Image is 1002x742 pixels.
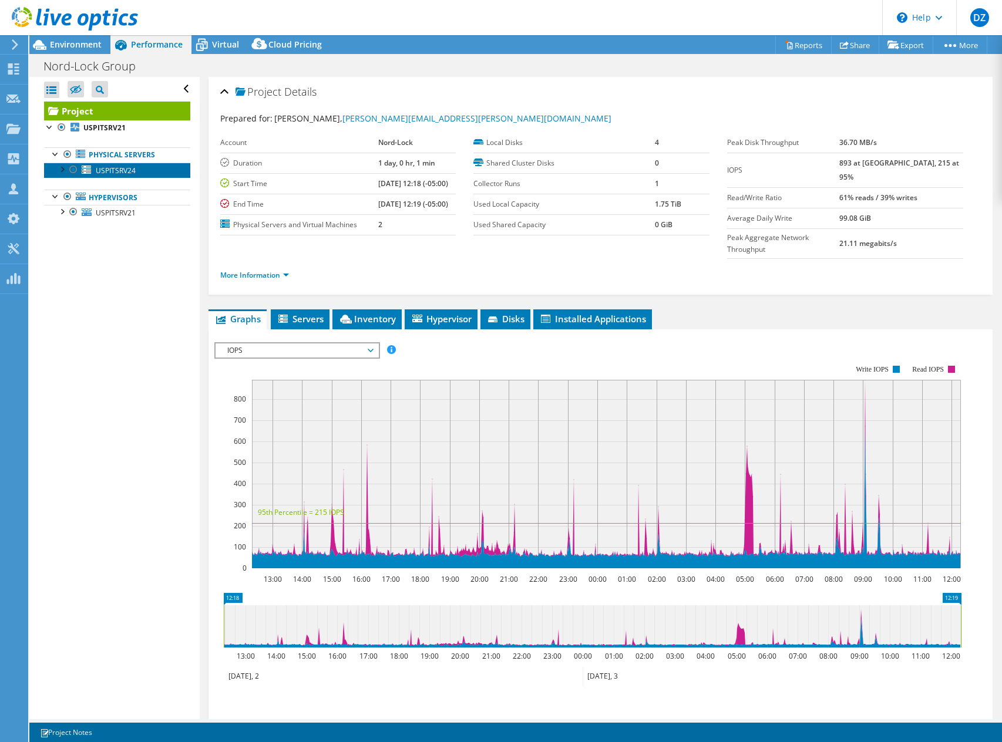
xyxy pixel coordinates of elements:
[512,651,530,661] text: 22:00
[655,220,673,230] b: 0 GiB
[486,313,524,325] span: Disks
[839,193,917,203] b: 61% reads / 39% writes
[44,120,190,136] a: USPITSRV21
[44,102,190,120] a: Project
[758,651,776,661] text: 06:00
[44,163,190,178] a: USPITSRV24
[220,137,379,149] label: Account
[268,39,322,50] span: Cloud Pricing
[220,219,379,231] label: Physical Servers and Virtual Machines
[788,651,806,661] text: 07:00
[297,651,315,661] text: 15:00
[38,60,154,73] h1: Nord-Lock Group
[588,574,606,584] text: 00:00
[604,651,623,661] text: 01:00
[765,574,784,584] text: 06:00
[573,651,591,661] text: 00:00
[727,651,745,661] text: 05:00
[234,478,246,488] text: 400
[322,574,341,584] text: 15:00
[220,157,379,169] label: Duration
[328,651,346,661] text: 16:00
[83,123,126,133] b: USPITSRV21
[655,158,659,168] b: 0
[912,365,944,373] text: Read IOPS
[775,36,832,54] a: Reports
[727,137,839,149] label: Peak Disk Throughput
[677,574,695,584] text: 03:00
[473,198,654,210] label: Used Local Capacity
[352,574,370,584] text: 16:00
[856,365,889,373] text: Write IOPS
[292,574,311,584] text: 14:00
[911,651,929,661] text: 11:00
[220,178,379,190] label: Start Time
[96,208,136,218] span: USPITSRV21
[212,39,239,50] span: Virtual
[559,574,577,584] text: 23:00
[655,137,659,147] b: 4
[96,166,136,176] span: USPITSRV24
[381,574,399,584] text: 17:00
[214,313,261,325] span: Graphs
[735,574,754,584] text: 05:00
[727,213,839,224] label: Average Daily Write
[970,8,989,27] span: DZ
[267,651,285,661] text: 14:00
[220,113,273,124] label: Prepared for:
[32,725,100,740] a: Project Notes
[635,651,653,661] text: 02:00
[274,113,611,124] span: [PERSON_NAME],
[831,36,879,54] a: Share
[727,192,839,204] label: Read/Write Ratio
[499,574,517,584] text: 21:00
[727,232,839,255] label: Peak Aggregate Network Throughput
[234,394,246,404] text: 800
[647,574,665,584] text: 02:00
[839,137,877,147] b: 36.70 MB/s
[234,457,246,467] text: 500
[539,313,646,325] span: Installed Applications
[913,574,931,584] text: 11:00
[389,651,408,661] text: 18:00
[473,137,654,149] label: Local Disks
[795,574,813,584] text: 07:00
[473,219,654,231] label: Used Shared Capacity
[897,12,907,23] svg: \n
[263,574,281,584] text: 13:00
[411,313,472,325] span: Hypervisor
[655,178,659,188] b: 1
[942,651,960,661] text: 12:00
[450,651,469,661] text: 20:00
[236,86,281,98] span: Project
[378,137,413,147] b: Nord-Lock
[529,574,547,584] text: 22:00
[441,574,459,584] text: 19:00
[44,205,190,220] a: USPITSRV21
[470,574,488,584] text: 20:00
[378,178,448,188] b: [DATE] 12:18 (-05:00)
[234,521,246,531] text: 200
[234,415,246,425] text: 700
[543,651,561,661] text: 23:00
[243,563,247,573] text: 0
[50,39,102,50] span: Environment
[236,651,254,661] text: 13:00
[839,158,959,182] b: 893 at [GEOGRAPHIC_DATA], 215 at 95%
[655,199,681,209] b: 1.75 TiB
[411,574,429,584] text: 18:00
[617,574,636,584] text: 01:00
[880,651,899,661] text: 10:00
[221,343,372,357] span: IOPS
[284,85,317,99] span: Details
[473,157,654,169] label: Shared Cluster Disks
[342,113,611,124] a: [PERSON_NAME][EMAIL_ADDRESS][PERSON_NAME][DOMAIN_NAME]
[378,158,435,168] b: 1 day, 0 hr, 1 min
[338,313,396,325] span: Inventory
[696,651,714,661] text: 04:00
[234,542,246,552] text: 100
[879,36,933,54] a: Export
[220,198,379,210] label: End Time
[727,164,839,176] label: IOPS
[839,238,897,248] b: 21.11 megabits/s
